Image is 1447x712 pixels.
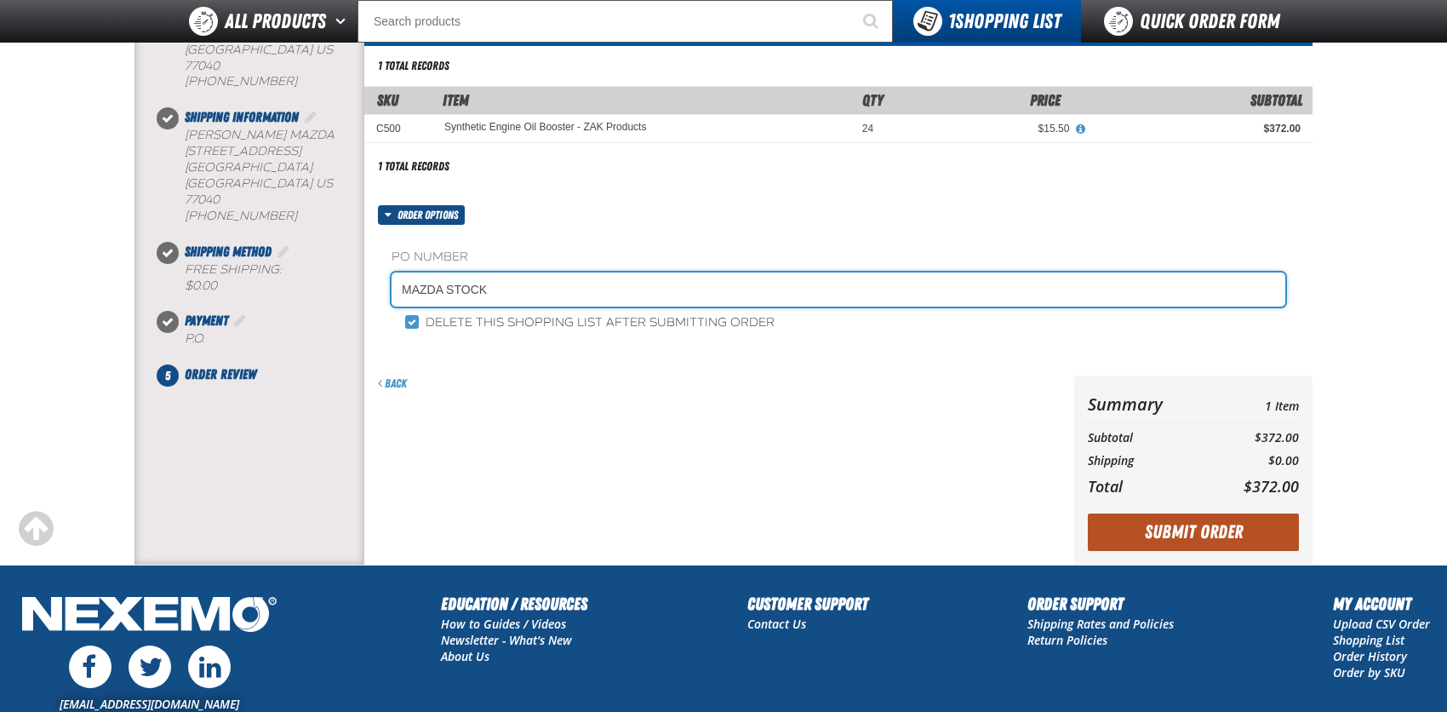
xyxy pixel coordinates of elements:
[275,244,292,260] a: Edit Shipping Method
[185,366,256,382] span: Order Review
[1088,389,1210,419] th: Summary
[1333,648,1407,664] a: Order History
[747,591,868,617] h2: Customer Support
[316,176,333,191] span: US
[168,242,364,312] li: Shipping Method. Step 3 of 5. Completed
[1333,664,1405,680] a: Order by SKU
[225,6,326,37] span: All Products
[1088,514,1299,551] button: Submit Order
[17,591,282,641] img: Nexemo Logo
[948,9,955,33] strong: 1
[441,648,489,664] a: About Us
[1333,616,1430,632] a: Upload CSV Order
[185,160,312,175] span: [GEOGRAPHIC_DATA]
[1093,122,1301,135] div: $372.00
[443,91,469,109] span: Item
[405,315,419,329] input: Delete this shopping list after submitting order
[185,244,272,260] span: Shipping Method
[185,144,301,158] span: [STREET_ADDRESS]
[1069,122,1091,137] button: View All Prices for Synthetic Engine Oil Booster - ZAK Products
[1027,632,1107,648] a: Return Policies
[168,365,364,385] li: Order Review. Step 5 of 5. Not Completed
[185,59,220,73] bdo: 77040
[405,315,775,331] label: Delete this shopping list after submitting order
[185,176,312,191] span: [GEOGRAPHIC_DATA]
[185,109,299,125] span: Shipping Information
[444,122,646,134] a: Synthetic Engine Oil Booster - ZAK Products
[1333,632,1404,648] a: Shopping List
[1250,91,1302,109] span: Subtotal
[185,262,364,295] div: Free Shipping:
[364,115,432,143] td: C500
[316,43,333,57] span: US
[185,43,312,57] span: [GEOGRAPHIC_DATA]
[185,278,217,293] strong: $0.00
[441,591,587,617] h2: Education / Resources
[17,510,54,548] div: Scroll to the top
[392,250,1285,266] label: PO Number
[168,107,364,241] li: Shipping Information. Step 2 of 5. Completed
[185,313,228,329] span: Payment
[397,205,465,225] span: Order options
[185,209,297,223] bdo: [PHONE_NUMBER]
[168,311,364,365] li: Payment. Step 4 of 5. Completed
[441,616,566,632] a: How to Guides / Videos
[378,158,449,175] div: 1 total records
[1210,427,1299,450] td: $372.00
[1088,450,1210,473] th: Shipping
[1210,389,1299,419] td: 1 Item
[60,696,239,712] a: [EMAIL_ADDRESS][DOMAIN_NAME]
[1210,450,1299,473] td: $0.00
[747,616,806,632] a: Contact Us
[185,192,220,207] bdo: 77040
[378,58,449,74] div: 1 total records
[378,205,465,225] button: Order options
[377,91,398,109] a: SKU
[302,109,319,125] a: Edit Shipping Information
[441,632,572,648] a: Newsletter - What's New
[1088,473,1210,500] th: Total
[185,128,335,142] span: [PERSON_NAME] Mazda
[862,123,873,135] span: 24
[1027,591,1174,617] h2: Order Support
[1027,616,1174,632] a: Shipping Rates and Policies
[378,376,407,390] a: Back
[1088,427,1210,450] th: Subtotal
[1244,476,1299,497] span: $372.00
[232,313,249,329] a: Edit Payment
[185,74,297,89] bdo: [PHONE_NUMBER]
[862,91,884,109] span: Qty
[157,365,179,387] span: 5
[185,331,364,347] div: P.O.
[1030,91,1061,109] span: Price
[897,122,1069,135] div: $15.50
[1333,591,1430,617] h2: My Account
[948,9,1061,33] span: Shopping List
